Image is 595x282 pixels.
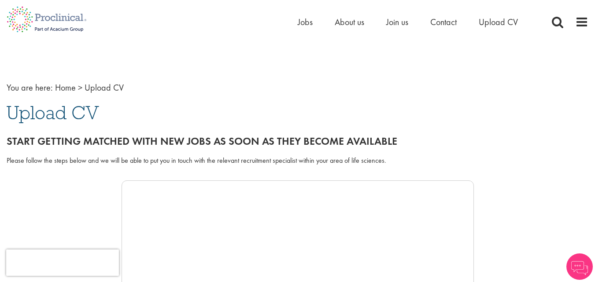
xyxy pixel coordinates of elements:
span: > [78,82,82,93]
h2: Start getting matched with new jobs as soon as they become available [7,136,588,147]
a: Contact [430,16,457,28]
a: breadcrumb link [55,82,76,93]
img: Chatbot [566,253,593,280]
a: Jobs [298,16,313,28]
div: Please follow the steps below and we will be able to put you in touch with the relevant recruitme... [7,156,588,166]
iframe: reCAPTCHA [6,249,119,276]
span: Upload CV [85,82,124,93]
a: Join us [386,16,408,28]
span: Upload CV [7,101,99,125]
span: You are here: [7,82,53,93]
a: About us [335,16,364,28]
a: Upload CV [479,16,518,28]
